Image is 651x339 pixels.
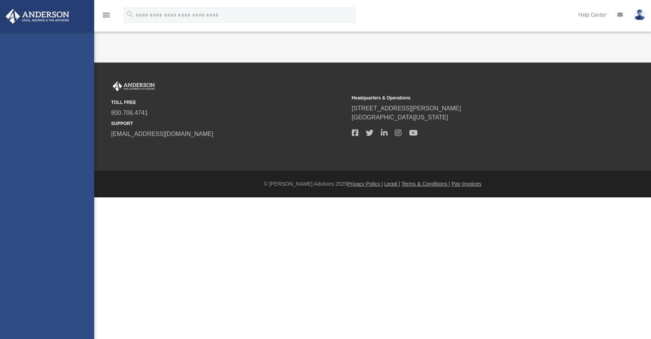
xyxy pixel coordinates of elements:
[94,180,651,188] div: © [PERSON_NAME] Advisors 2025
[451,181,481,187] a: Pay Invoices
[126,10,134,18] i: search
[102,11,111,20] i: menu
[402,181,450,187] a: Terms & Conditions |
[111,110,148,116] a: 800.706.4741
[634,9,645,20] img: User Pic
[3,9,72,24] img: Anderson Advisors Platinum Portal
[352,95,587,101] small: Headquarters & Operations
[347,181,383,187] a: Privacy Policy |
[102,14,111,20] a: menu
[384,181,400,187] a: Legal |
[111,131,213,137] a: [EMAIL_ADDRESS][DOMAIN_NAME]
[352,114,448,121] a: [GEOGRAPHIC_DATA][US_STATE]
[111,81,156,91] img: Anderson Advisors Platinum Portal
[352,105,461,111] a: [STREET_ADDRESS][PERSON_NAME]
[111,120,347,127] small: SUPPORT
[111,99,347,106] small: TOLL FREE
